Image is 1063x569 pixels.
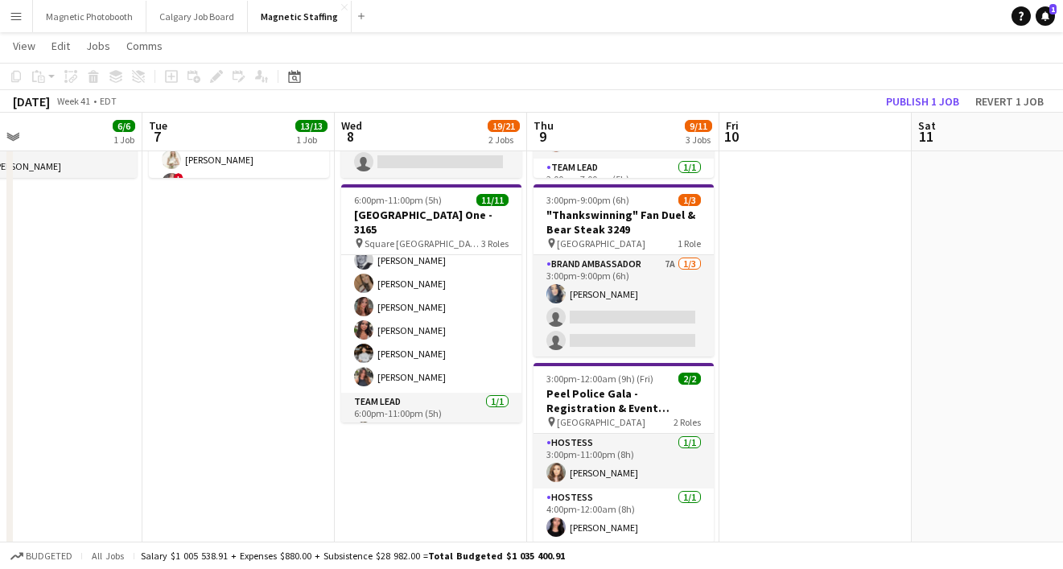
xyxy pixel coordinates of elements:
[8,547,75,565] button: Budgeted
[141,550,565,562] div: Salary $1 005 538.91 + Expenses $880.00 + Subsistence $28 982.00 =
[149,118,167,133] span: Tue
[100,95,117,107] div: EDT
[723,127,739,146] span: 10
[295,120,328,132] span: 13/13
[726,118,739,133] span: Fri
[354,194,442,206] span: 6:00pm-11:00pm (5h)
[686,134,711,146] div: 3 Jobs
[557,237,645,249] span: [GEOGRAPHIC_DATA]
[534,159,714,213] app-card-role: Team Lead1/12:00pm-7:00pm (5h)
[916,127,936,146] span: 11
[534,363,714,543] app-job-card: 3:00pm-12:00am (9h) (Fri)2/2Peel Police Gala - Registration & Event Support (3111) [GEOGRAPHIC_DA...
[534,434,714,489] app-card-role: Hostess1/13:00pm-11:00pm (8h)[PERSON_NAME]
[341,118,362,133] span: Wed
[534,118,554,133] span: Thu
[52,39,70,53] span: Edit
[113,120,135,132] span: 6/6
[534,184,714,357] app-job-card: 3:00pm-9:00pm (6h)1/3"Thankswinning" Fan Duel & Bear Steak 3249 [GEOGRAPHIC_DATA]1 RoleBrand Amba...
[113,134,134,146] div: 1 Job
[341,208,521,237] h3: [GEOGRAPHIC_DATA] One - 3165
[488,134,519,146] div: 2 Jobs
[546,373,653,385] span: 3:00pm-12:00am (9h) (Fri)
[33,1,146,32] button: Magnetic Photobooth
[120,35,169,56] a: Comms
[13,39,35,53] span: View
[534,386,714,415] h3: Peel Police Gala - Registration & Event Support (3111)
[969,91,1050,112] button: Revert 1 job
[146,1,248,32] button: Calgary Job Board
[13,93,50,109] div: [DATE]
[1036,6,1055,26] a: 1
[53,95,93,107] span: Week 41
[880,91,966,112] button: Publish 1 job
[481,237,509,249] span: 3 Roles
[296,134,327,146] div: 1 Job
[80,35,117,56] a: Jobs
[365,237,481,249] span: Square [GEOGRAPHIC_DATA]
[6,35,42,56] a: View
[685,120,712,132] span: 9/11
[534,255,714,357] app-card-role: Brand Ambassador7A1/33:00pm-9:00pm (6h)[PERSON_NAME]
[546,194,629,206] span: 3:00pm-9:00pm (6h)
[1049,4,1057,14] span: 1
[918,118,936,133] span: Sat
[428,550,565,562] span: Total Budgeted $1 035 400.91
[89,550,127,562] span: All jobs
[26,550,72,562] span: Budgeted
[341,175,521,393] app-card-role: Server8/86:00pm-11:00pm (5h)[PERSON_NAME][PERSON_NAME][PERSON_NAME][PERSON_NAME][PERSON_NAME][PER...
[678,237,701,249] span: 1 Role
[531,127,554,146] span: 9
[534,208,714,237] h3: "Thankswinning" Fan Duel & Bear Steak 3249
[86,39,110,53] span: Jobs
[476,194,509,206] span: 11/11
[146,127,167,146] span: 7
[557,416,645,428] span: [GEOGRAPHIC_DATA]
[339,127,362,146] span: 8
[248,1,352,32] button: Magnetic Staffing
[174,173,183,183] span: !
[678,194,701,206] span: 1/3
[674,416,701,428] span: 2 Roles
[341,184,521,423] app-job-card: 6:00pm-11:00pm (5h)11/11[GEOGRAPHIC_DATA] One - 3165 Square [GEOGRAPHIC_DATA]3 RolesServer8/86:00...
[341,393,521,447] app-card-role: Team Lead1/16:00pm-11:00pm (5h)
[126,39,163,53] span: Comms
[45,35,76,56] a: Edit
[488,120,520,132] span: 19/21
[534,489,714,543] app-card-role: Hostess1/14:00pm-12:00am (8h)[PERSON_NAME]
[678,373,701,385] span: 2/2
